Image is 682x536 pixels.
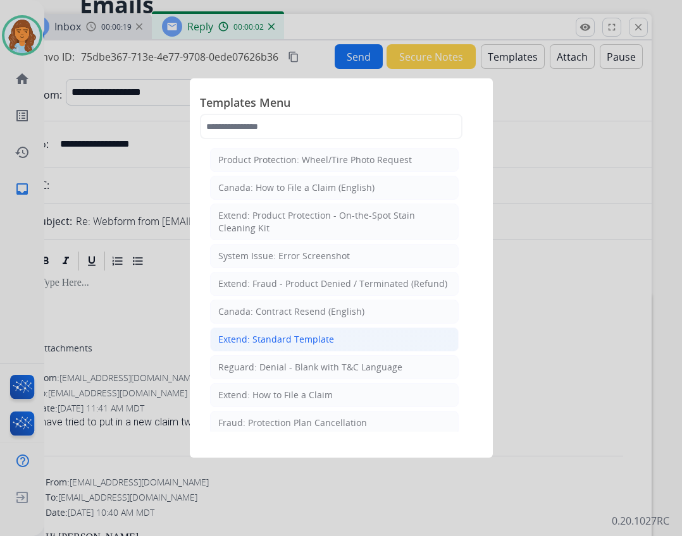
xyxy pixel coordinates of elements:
div: Fraud: Protection Plan Cancellation [218,417,367,429]
div: Product Protection: Wheel/Tire Photo Request [218,154,412,166]
span: Templates Menu [200,94,483,114]
div: Canada: Contract Resend (English) [218,305,364,318]
div: Reguard: Denial - Blank with T&C Language [218,361,402,374]
div: Extend: Standard Template [218,333,334,346]
div: Extend: How to File a Claim [218,389,333,401]
div: Extend: Product Protection - On-the-Spot Stain Cleaning Kit [218,209,450,234]
div: Canada: How to File a Claim (English) [218,181,375,194]
div: System Issue: Error Screenshot [218,250,350,262]
div: Extend: Fraud - Product Denied / Terminated (Refund) [218,277,447,290]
